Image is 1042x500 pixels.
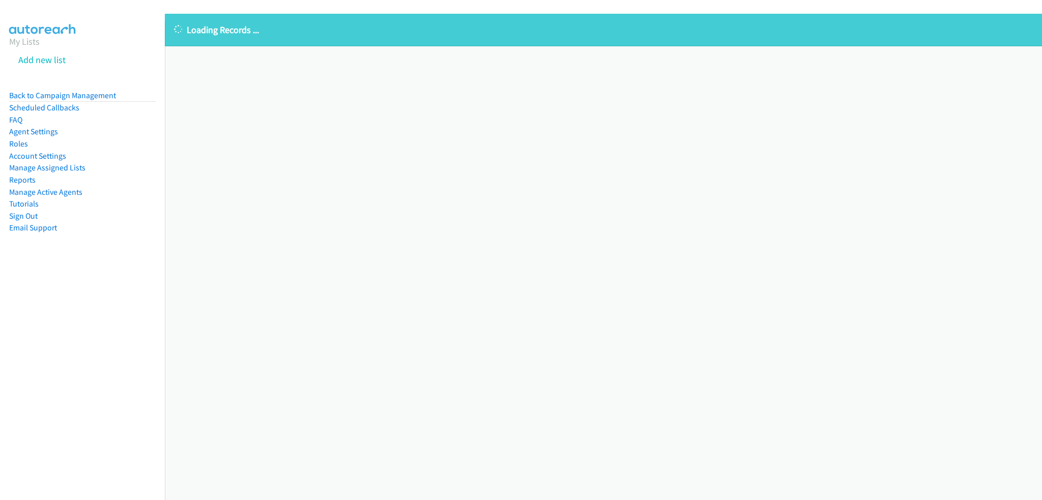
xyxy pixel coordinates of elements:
a: Manage Assigned Lists [9,163,85,172]
p: Loading Records ... [174,23,1033,37]
a: Tutorials [9,199,39,209]
a: Back to Campaign Management [9,91,116,100]
a: Add new list [18,54,66,66]
a: Manage Active Agents [9,187,82,197]
a: Email Support [9,223,57,232]
a: Reports [9,175,36,185]
a: FAQ [9,115,22,125]
a: Sign Out [9,211,38,221]
a: Agent Settings [9,127,58,136]
a: Account Settings [9,151,66,161]
a: Roles [9,139,28,149]
a: My Lists [9,36,40,47]
a: Scheduled Callbacks [9,103,79,112]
